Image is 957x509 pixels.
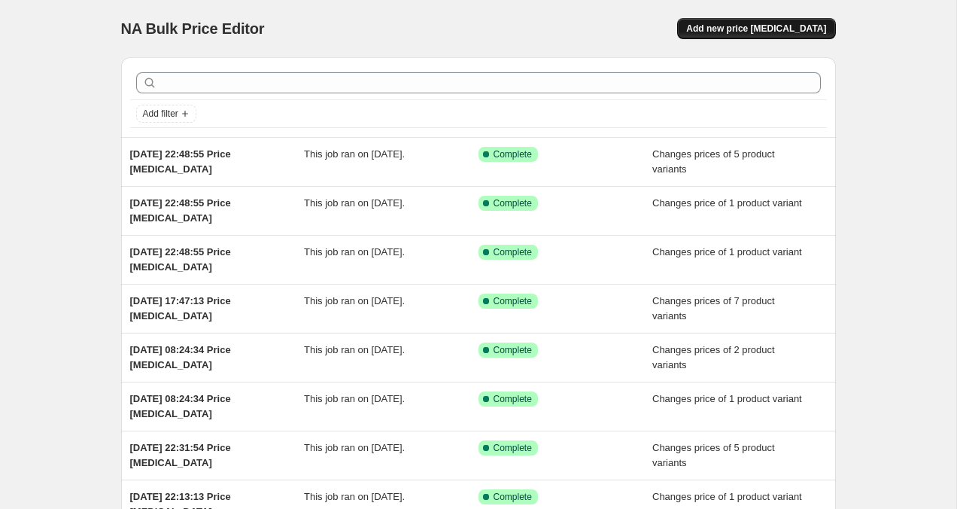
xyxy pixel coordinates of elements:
[652,344,775,370] span: Changes prices of 2 product variants
[494,197,532,209] span: Complete
[304,442,405,453] span: This job ran on [DATE].
[130,246,231,273] span: [DATE] 22:48:55 Price [MEDICAL_DATA]
[494,393,532,405] span: Complete
[130,197,231,224] span: [DATE] 22:48:55 Price [MEDICAL_DATA]
[652,442,775,468] span: Changes prices of 5 product variants
[494,246,532,258] span: Complete
[686,23,826,35] span: Add new price [MEDICAL_DATA]
[652,393,802,404] span: Changes price of 1 product variant
[304,344,405,355] span: This job ran on [DATE].
[652,197,802,209] span: Changes price of 1 product variant
[130,344,231,370] span: [DATE] 08:24:34 Price [MEDICAL_DATA]
[304,246,405,258] span: This job ran on [DATE].
[677,18,835,39] button: Add new price [MEDICAL_DATA]
[494,295,532,307] span: Complete
[304,393,405,404] span: This job ran on [DATE].
[136,105,196,123] button: Add filter
[494,491,532,503] span: Complete
[652,148,775,175] span: Changes prices of 5 product variants
[130,393,231,419] span: [DATE] 08:24:34 Price [MEDICAL_DATA]
[130,295,231,322] span: [DATE] 17:47:13 Price [MEDICAL_DATA]
[652,491,802,502] span: Changes price of 1 product variant
[304,197,405,209] span: This job ran on [DATE].
[130,442,231,468] span: [DATE] 22:31:54 Price [MEDICAL_DATA]
[494,148,532,160] span: Complete
[143,108,178,120] span: Add filter
[130,148,231,175] span: [DATE] 22:48:55 Price [MEDICAL_DATA]
[304,148,405,160] span: This job ran on [DATE].
[304,491,405,502] span: This job ran on [DATE].
[652,295,775,322] span: Changes prices of 7 product variants
[652,246,802,258] span: Changes price of 1 product variant
[304,295,405,306] span: This job ran on [DATE].
[494,442,532,454] span: Complete
[121,20,265,37] span: NA Bulk Price Editor
[494,344,532,356] span: Complete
